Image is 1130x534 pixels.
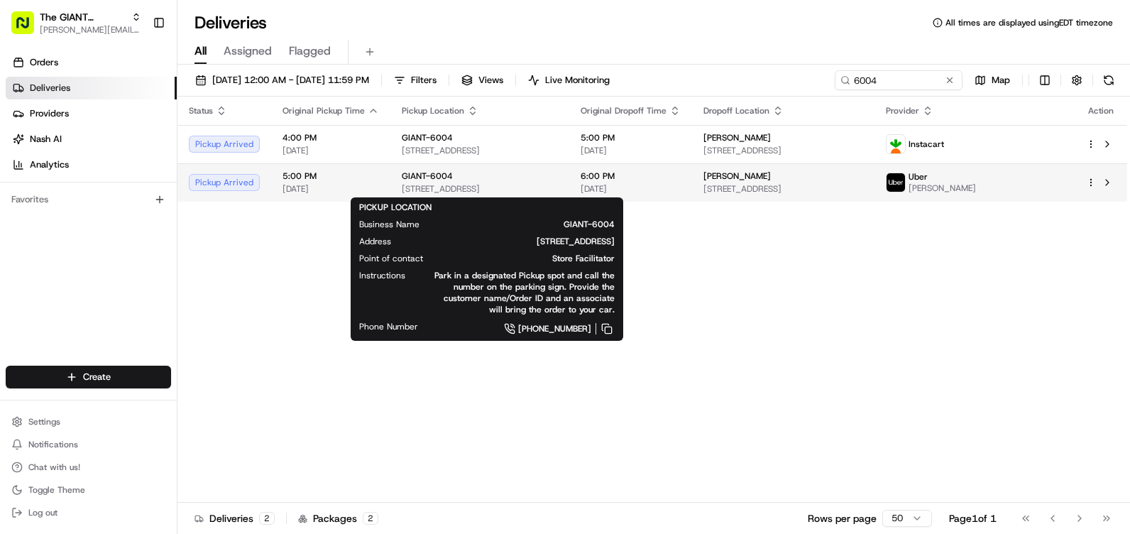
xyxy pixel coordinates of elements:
[48,136,233,150] div: Start new chat
[887,173,905,192] img: profile_uber_ahold_partner.png
[224,43,272,60] span: Assigned
[6,412,171,432] button: Settings
[28,462,80,473] span: Chat with us!
[194,43,207,60] span: All
[28,206,109,220] span: Knowledge Base
[189,105,213,116] span: Status
[6,77,177,99] a: Deliveries
[189,70,375,90] button: [DATE] 12:00 AM - [DATE] 11:59 PM
[6,366,171,388] button: Create
[282,132,379,143] span: 4:00 PM
[28,439,78,450] span: Notifications
[703,145,863,156] span: [STREET_ADDRESS]
[411,74,437,87] span: Filters
[30,82,70,94] span: Deliveries
[28,416,60,427] span: Settings
[282,105,365,116] span: Original Pickup Time
[6,128,177,151] a: Nash AI
[581,170,681,182] span: 6:00 PM
[194,11,267,34] h1: Deliveries
[359,219,419,230] span: Business Name
[402,170,453,182] span: GIANT-6004
[581,145,681,156] span: [DATE]
[414,236,615,247] span: [STREET_ADDRESS]
[446,253,615,264] span: Store Facilitator
[6,435,171,454] button: Notifications
[359,253,423,264] span: Point of contact
[518,323,591,334] span: [PHONE_NUMBER]
[120,207,131,219] div: 💻
[241,140,258,157] button: Start new chat
[402,105,464,116] span: Pickup Location
[359,202,432,213] span: PICKUP LOCATION
[212,74,369,87] span: [DATE] 12:00 AM - [DATE] 11:59 PM
[363,512,378,525] div: 2
[441,321,615,337] a: [PHONE_NUMBER]
[909,138,944,150] span: Instacart
[6,153,177,176] a: Analytics
[30,56,58,69] span: Orders
[703,183,863,195] span: [STREET_ADDRESS]
[703,105,769,116] span: Dropoff Location
[37,92,234,107] input: Clear
[30,107,69,120] span: Providers
[968,70,1016,90] button: Map
[14,207,26,219] div: 📗
[886,105,919,116] span: Provider
[545,74,610,87] span: Live Monitoring
[40,10,126,24] button: The GIANT Company
[282,170,379,182] span: 5:00 PM
[1086,105,1116,116] div: Action
[428,270,615,315] span: Park in a designated Pickup spot and call the number on the parking sign. Provide the customer na...
[949,511,997,525] div: Page 1 of 1
[909,171,928,182] span: Uber
[581,132,681,143] span: 5:00 PM
[289,43,331,60] span: Flagged
[945,17,1113,28] span: All times are displayed using EDT timezone
[359,236,391,247] span: Address
[703,132,771,143] span: [PERSON_NAME]
[30,133,62,146] span: Nash AI
[282,183,379,195] span: [DATE]
[581,105,667,116] span: Original Dropoff Time
[28,507,57,518] span: Log out
[402,145,558,156] span: [STREET_ADDRESS]
[100,240,172,251] a: Powered byPylon
[30,158,69,171] span: Analytics
[14,136,40,161] img: 1736555255976-a54dd68f-1ca7-489b-9aae-adbdc363a1c4
[359,270,405,281] span: Instructions
[134,206,228,220] span: API Documentation
[141,241,172,251] span: Pylon
[14,57,258,80] p: Welcome 👋
[455,70,510,90] button: Views
[887,135,905,153] img: profile_instacart_ahold_partner.png
[442,219,615,230] span: GIANT-6004
[6,6,147,40] button: The GIANT Company[PERSON_NAME][EMAIL_ADDRESS][PERSON_NAME][DOMAIN_NAME]
[909,182,976,194] span: [PERSON_NAME]
[298,511,378,525] div: Packages
[6,457,171,477] button: Chat with us!
[402,132,453,143] span: GIANT-6004
[282,145,379,156] span: [DATE]
[6,188,171,211] div: Favorites
[194,511,275,525] div: Deliveries
[6,51,177,74] a: Orders
[40,24,141,36] span: [PERSON_NAME][EMAIL_ADDRESS][PERSON_NAME][DOMAIN_NAME]
[478,74,503,87] span: Views
[1099,70,1119,90] button: Refresh
[28,484,85,496] span: Toggle Theme
[114,200,234,226] a: 💻API Documentation
[808,511,877,525] p: Rows per page
[402,183,558,195] span: [STREET_ADDRESS]
[6,102,177,125] a: Providers
[703,170,771,182] span: [PERSON_NAME]
[9,200,114,226] a: 📗Knowledge Base
[48,150,180,161] div: We're available if you need us!
[6,480,171,500] button: Toggle Theme
[581,183,681,195] span: [DATE]
[522,70,616,90] button: Live Monitoring
[992,74,1010,87] span: Map
[6,503,171,523] button: Log out
[83,371,111,383] span: Create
